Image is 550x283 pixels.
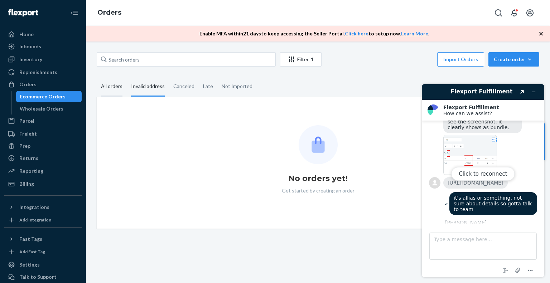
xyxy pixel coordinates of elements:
div: Freight [19,130,37,137]
button: Open Search Box [491,6,506,20]
button: Filter [280,52,322,67]
button: Create order [488,52,539,67]
div: Prep [19,142,30,150]
div: Billing [19,180,34,187]
div: Filter [280,56,321,63]
a: Parcel [4,115,82,127]
a: Freight [4,128,82,140]
a: Inbounds [4,41,82,52]
iframe: Find more information here [416,78,550,283]
div: Add Integration [19,217,51,223]
div: 1 [311,56,314,63]
img: Flexport logo [8,9,38,16]
div: Settings [19,261,40,268]
div: Replenishments [19,69,57,76]
a: Ecommerce Orders [16,91,82,102]
span: Chat [16,5,30,11]
a: Orders [4,79,82,90]
a: Returns [4,152,82,164]
div: Reporting [19,167,43,175]
ol: breadcrumbs [92,3,127,23]
p: Get started by creating an order [282,187,354,194]
div: Not Imported [222,77,252,96]
a: Add Integration [4,216,82,224]
a: Prep [4,140,82,152]
a: Settings [4,259,82,270]
div: Fast Tags [19,235,42,243]
button: Integrations [4,201,82,213]
div: Returns [19,155,38,162]
a: Wholesale Orders [16,103,82,114]
button: Import Orders [437,52,484,67]
div: Invalid address [131,77,165,97]
div: Late [203,77,213,96]
a: Billing [4,178,82,190]
button: Open notifications [507,6,521,20]
a: Reporting [4,165,82,177]
div: Integrations [19,204,49,211]
div: Wholesale Orders [20,105,63,112]
div: Inbounds [19,43,41,50]
div: Parcel [19,117,34,125]
img: Empty list [299,125,338,164]
button: Fast Tags [4,233,82,245]
div: Inventory [19,56,42,63]
p: Enable MFA within 21 days to keep accessing the Seller Portal. to setup now. . [199,30,429,37]
button: Talk to Support [4,271,82,283]
h1: No orders yet! [288,173,348,184]
a: Learn More [401,30,428,36]
div: Canceled [173,77,194,96]
div: Talk to Support [19,273,57,280]
div: Home [19,31,34,38]
a: Orders [97,9,121,16]
div: Ecommerce Orders [20,93,66,100]
div: Add Fast Tag [19,249,45,255]
a: Inventory [4,54,82,65]
a: Add Fast Tag [4,248,82,256]
a: Replenishments [4,67,82,78]
div: Orders [19,81,37,88]
input: Search orders [97,52,276,67]
div: All orders [101,77,122,97]
button: Open account menu [523,6,537,20]
div: Create order [494,56,534,63]
button: Close Navigation [67,6,82,20]
a: Home [4,29,82,40]
a: Click here [345,30,368,36]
